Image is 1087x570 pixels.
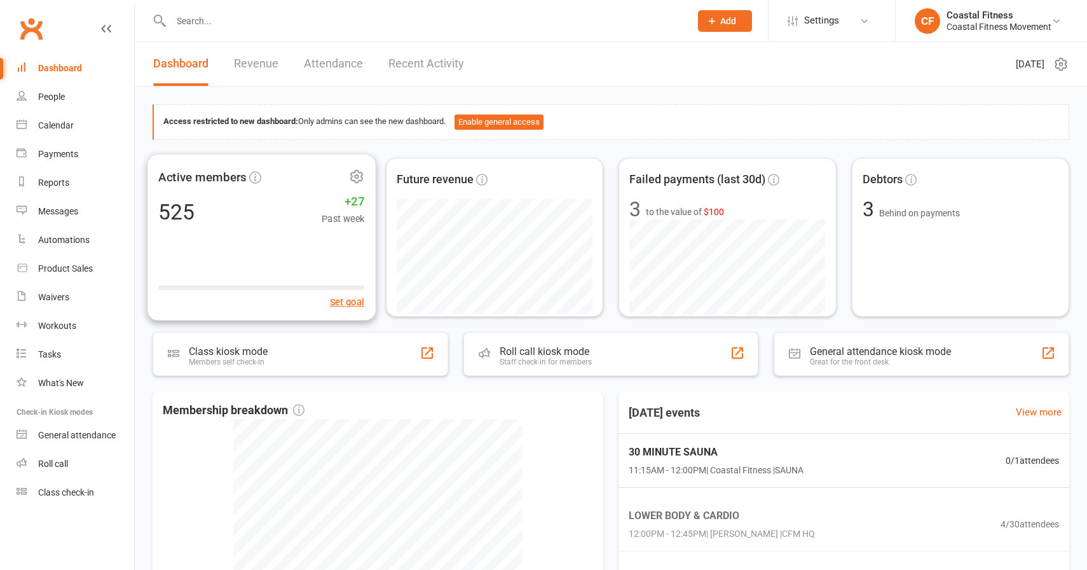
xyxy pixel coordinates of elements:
span: 4 / 30 attendees [1001,517,1059,531]
div: Great for the front desk [810,358,951,366]
div: Calendar [38,120,74,130]
div: Messages [38,206,78,216]
span: [DATE] [1016,57,1044,72]
span: Settings [804,6,839,35]
a: Tasks [17,340,134,369]
a: Class kiosk mode [17,478,134,507]
a: Calendar [17,111,134,140]
a: Revenue [234,42,278,86]
span: Membership breakdown [163,401,304,420]
div: Coastal Fitness [947,10,1051,21]
div: Product Sales [38,263,93,274]
span: Behind on payments [879,208,960,218]
div: CF [915,8,940,34]
span: +27 [322,191,364,211]
a: People [17,83,134,111]
span: Active members [158,167,247,186]
button: Enable general access [455,115,543,130]
div: Tasks [38,349,61,359]
span: Failed payments (last 30d) [629,170,765,189]
div: Reports [38,177,69,188]
div: Coastal Fitness Movement [947,21,1051,32]
div: Dashboard [38,63,82,73]
button: Add [698,10,752,32]
a: Messages [17,197,134,226]
span: 11:15AM - 12:00PM | Coastal Fitness | SAUNA [629,463,803,477]
a: Waivers [17,283,134,312]
strong: Access restricted to new dashboard: [163,116,298,126]
div: Roll call [38,459,68,469]
a: Recent Activity [388,42,464,86]
a: View more [1016,405,1062,420]
div: What's New [38,378,84,388]
a: Attendance [304,42,363,86]
div: People [38,92,65,102]
a: Automations [17,226,134,254]
a: Dashboard [17,54,134,83]
div: 525 [158,200,195,222]
a: Reports [17,169,134,197]
div: Members self check-in [189,358,268,366]
a: General attendance kiosk mode [17,421,134,450]
div: Automations [38,235,90,245]
div: Payments [38,149,78,159]
a: Dashboard [153,42,209,86]
div: General attendance kiosk mode [810,345,951,358]
span: 30 MINUTE SAUNA [629,444,803,461]
span: LOWER BODY & CARDIO [629,508,815,524]
a: Clubworx [15,13,47,45]
span: 0 / 1 attendees [1006,454,1059,468]
input: Search... [167,12,681,30]
div: Class check-in [38,487,94,497]
div: Workouts [38,321,76,331]
div: Staff check-in for members [500,358,592,366]
div: 3 [629,199,641,219]
a: Roll call [17,450,134,478]
a: Payments [17,140,134,169]
span: $100 [704,207,724,217]
div: General attendance [38,430,116,440]
a: What's New [17,369,134,398]
span: 12:00PM - 12:45PM | [PERSON_NAME] | CFM HQ [629,527,815,541]
span: Add [720,16,736,26]
span: Past week [322,211,364,226]
span: to the value of [646,205,724,219]
a: Product Sales [17,254,134,283]
span: 3 [863,197,879,221]
div: Only admins can see the new dashboard. [163,115,1059,130]
div: Waivers [38,292,69,302]
div: Roll call kiosk mode [500,345,592,358]
button: Set goal [330,294,365,309]
div: Class kiosk mode [189,345,268,358]
a: Workouts [17,312,134,340]
span: Future revenue [397,170,474,189]
span: Debtors [863,170,903,189]
h3: [DATE] events [619,401,710,424]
